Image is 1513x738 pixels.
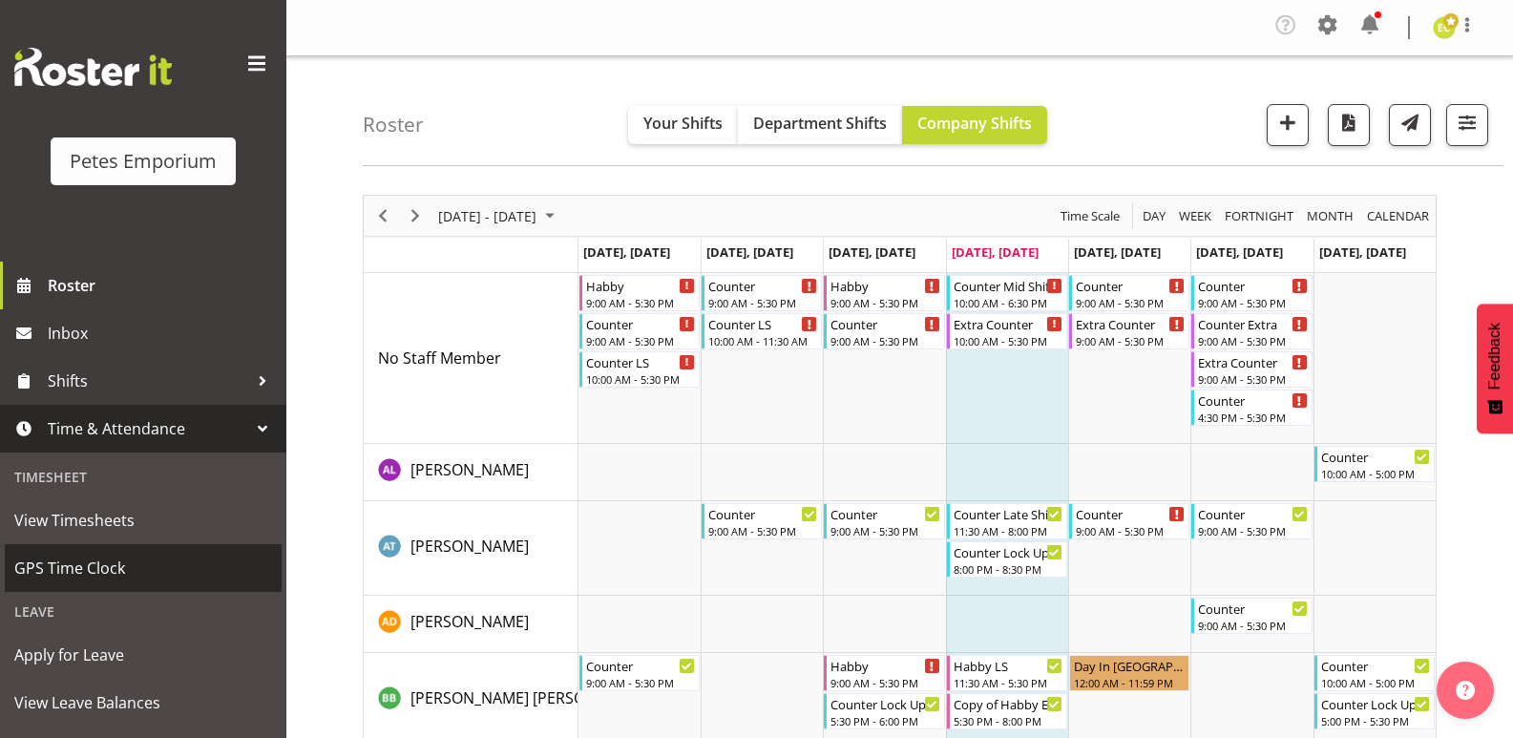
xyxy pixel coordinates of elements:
div: Counter LS [586,352,695,371]
div: No Staff Member"s event - Counter Begin From Friday, August 29, 2025 at 9:00:00 AM GMT+12:00 Ends... [1069,275,1189,311]
span: [PERSON_NAME] [410,536,529,557]
td: Alex-Micheal Taniwha resource [364,501,578,596]
div: No Staff Member"s event - Extra Counter Begin From Friday, August 29, 2025 at 9:00:00 AM GMT+12:0... [1069,313,1189,349]
span: [DATE], [DATE] [1074,243,1161,261]
div: 9:00 AM - 5:30 PM [586,675,695,690]
div: Counter [1076,504,1185,523]
div: 5:00 PM - 5:30 PM [1321,713,1430,728]
div: Habby LS [954,656,1062,675]
div: Counter Mid Shift [954,276,1062,295]
div: Counter [830,504,939,523]
button: Timeline Month [1304,204,1357,228]
div: Alex-Micheal Taniwha"s event - Counter Begin From Tuesday, August 26, 2025 at 9:00:00 AM GMT+12:0... [702,503,822,539]
div: 10:00 AM - 5:00 PM [1321,675,1430,690]
a: Apply for Leave [5,631,282,679]
button: Previous [370,204,396,228]
div: Extra Counter [954,314,1062,333]
a: View Timesheets [5,496,282,544]
div: Counter LS [708,314,817,333]
div: 11:30 AM - 5:30 PM [954,675,1062,690]
a: No Staff Member [378,347,501,369]
div: Habby [830,276,939,295]
span: Time & Attendance [48,414,248,443]
span: View Leave Balances [14,688,272,717]
div: No Staff Member"s event - Counter Begin From Tuesday, August 26, 2025 at 9:00:00 AM GMT+12:00 End... [702,275,822,311]
div: Counter Lock Up [830,694,939,713]
div: Previous [367,196,399,236]
div: 10:00 AM - 5:30 PM [954,333,1062,348]
button: Company Shifts [902,106,1047,144]
div: 9:00 AM - 5:30 PM [1076,333,1185,348]
div: Counter [708,504,817,523]
div: Next [399,196,431,236]
div: 9:00 AM - 5:30 PM [708,523,817,538]
div: Alex-Micheal Taniwha"s event - Counter Begin From Wednesday, August 27, 2025 at 9:00:00 AM GMT+12... [824,503,944,539]
div: Habby [830,656,939,675]
div: Extra Counter [1198,352,1307,371]
td: Abigail Lane resource [364,444,578,501]
button: August 25 - 31, 2025 [435,204,563,228]
div: No Staff Member"s event - Counter Extra Begin From Saturday, August 30, 2025 at 9:00:00 AM GMT+12... [1191,313,1312,349]
button: Send a list of all shifts for the selected filtered period to all rostered employees. [1389,104,1431,146]
span: Fortnight [1223,204,1295,228]
div: 9:00 AM - 5:30 PM [830,675,939,690]
div: No Staff Member"s event - Counter LS Begin From Tuesday, August 26, 2025 at 10:00:00 AM GMT+12:00... [702,313,822,349]
button: Month [1364,204,1433,228]
div: No Staff Member"s event - Habby Begin From Wednesday, August 27, 2025 at 9:00:00 AM GMT+12:00 End... [824,275,944,311]
span: [DATE], [DATE] [1319,243,1406,261]
button: Feedback - Show survey [1477,304,1513,433]
a: [PERSON_NAME] [410,458,529,481]
span: No Staff Member [378,348,501,369]
div: Counter [1198,504,1307,523]
span: [DATE], [DATE] [829,243,915,261]
button: Download a PDF of the roster according to the set date range. [1328,104,1370,146]
div: Timesheet [5,457,282,496]
div: No Staff Member"s event - Counter Begin From Saturday, August 30, 2025 at 9:00:00 AM GMT+12:00 En... [1191,275,1312,311]
div: 9:00 AM - 5:30 PM [1198,333,1307,348]
div: Beena Beena"s event - Counter Begin From Monday, August 25, 2025 at 9:00:00 AM GMT+12:00 Ends At ... [579,655,700,691]
div: Beena Beena"s event - Day In Lieu Begin From Friday, August 29, 2025 at 12:00:00 AM GMT+12:00 End... [1069,655,1189,691]
span: calendar [1365,204,1431,228]
span: Shifts [48,367,248,395]
h4: Roster [363,114,424,136]
button: Add a new shift [1267,104,1309,146]
div: No Staff Member"s event - Extra Counter Begin From Thursday, August 28, 2025 at 10:00:00 AM GMT+1... [947,313,1067,349]
span: GPS Time Clock [14,554,272,582]
div: Extra Counter [1076,314,1185,333]
img: emma-croft7499.jpg [1433,16,1456,39]
a: [PERSON_NAME] [410,535,529,558]
span: Week [1177,204,1213,228]
div: 9:00 AM - 5:30 PM [1198,371,1307,387]
span: [PERSON_NAME] [410,611,529,632]
div: Counter Lock Up [954,542,1062,561]
div: 9:00 AM - 5:30 PM [1198,523,1307,538]
button: Next [403,204,429,228]
td: Amelia Denz resource [364,596,578,653]
div: 9:00 AM - 5:30 PM [586,333,695,348]
div: 9:00 AM - 5:30 PM [708,295,817,310]
button: Your Shifts [628,106,738,144]
div: 10:00 AM - 5:00 PM [1321,466,1430,481]
span: Day [1141,204,1167,228]
div: Counter [1198,276,1307,295]
div: 10:00 AM - 11:30 AM [708,333,817,348]
span: [DATE], [DATE] [583,243,670,261]
a: [PERSON_NAME] [410,610,529,633]
div: No Staff Member"s event - Counter LS Begin From Monday, August 25, 2025 at 10:00:00 AM GMT+12:00 ... [579,351,700,388]
span: Feedback [1486,323,1503,390]
div: 10:00 AM - 5:30 PM [586,371,695,387]
div: No Staff Member"s event - Counter Begin From Wednesday, August 27, 2025 at 9:00:00 AM GMT+12:00 E... [824,313,944,349]
span: Apply for Leave [14,641,272,669]
button: Fortnight [1222,204,1297,228]
div: 10:00 AM - 6:30 PM [954,295,1062,310]
div: Abigail Lane"s event - Counter Begin From Sunday, August 31, 2025 at 10:00:00 AM GMT+12:00 Ends A... [1314,446,1435,482]
div: Beena Beena"s event - Counter Begin From Sunday, August 31, 2025 at 10:00:00 AM GMT+12:00 Ends At... [1314,655,1435,691]
span: [DATE], [DATE] [1196,243,1283,261]
div: Alex-Micheal Taniwha"s event - Counter Begin From Saturday, August 30, 2025 at 9:00:00 AM GMT+12:... [1191,503,1312,539]
div: Amelia Denz"s event - Counter Begin From Saturday, August 30, 2025 at 9:00:00 AM GMT+12:00 Ends A... [1191,598,1312,634]
span: Company Shifts [917,113,1032,134]
td: No Staff Member resource [364,273,578,444]
div: Counter [1198,599,1307,618]
div: 5:30 PM - 8:00 PM [954,713,1062,728]
span: [PERSON_NAME] [PERSON_NAME] [410,687,651,708]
